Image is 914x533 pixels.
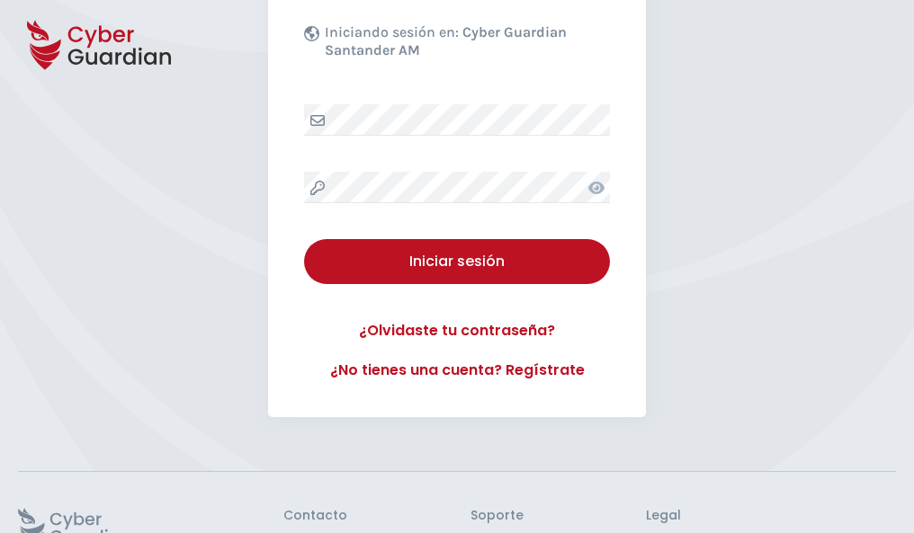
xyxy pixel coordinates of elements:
h3: Legal [646,508,896,524]
button: Iniciar sesión [304,239,610,284]
div: Iniciar sesión [318,251,596,272]
h3: Contacto [283,508,347,524]
a: ¿Olvidaste tu contraseña? [304,320,610,342]
a: ¿No tienes una cuenta? Regístrate [304,360,610,381]
h3: Soporte [470,508,524,524]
